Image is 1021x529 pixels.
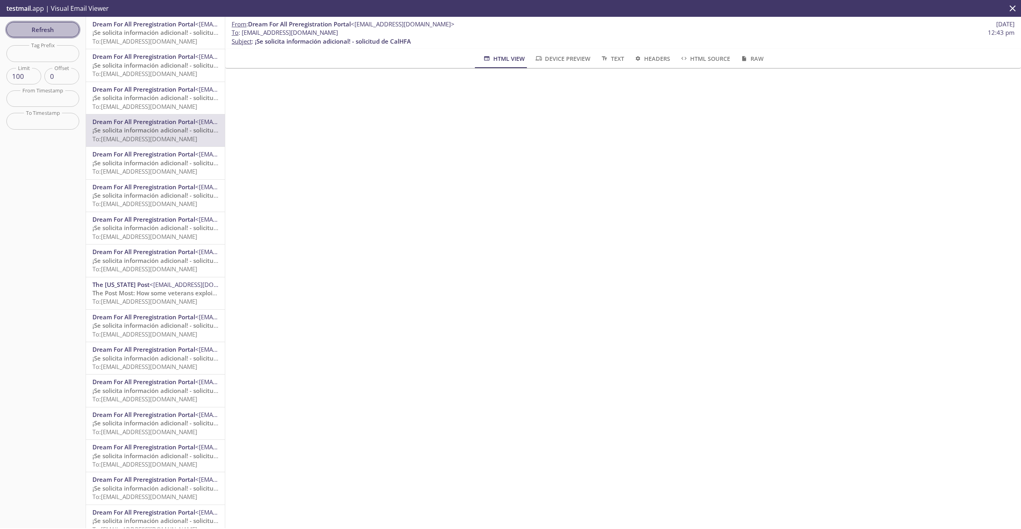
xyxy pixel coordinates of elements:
[195,215,299,223] span: <[EMAIL_ADDRESS][DOMAIN_NAME]>
[92,460,197,468] span: To: [EMAIL_ADDRESS][DOMAIN_NAME]
[195,475,299,483] span: <[EMAIL_ADDRESS][DOMAIN_NAME]>
[86,407,225,439] div: Dream For All Preregistration Portal<[EMAIL_ADDRESS][DOMAIN_NAME]>¡Se solicita información adicio...
[92,363,197,371] span: To: [EMAIL_ADDRESS][DOMAIN_NAME]
[92,159,248,167] span: ¡Se solicita información adicional! - solicitud de CalHFA
[92,224,248,232] span: ¡Se solicita información adicional! - solicitud de CalHFA
[92,428,197,436] span: To: [EMAIL_ADDRESS][DOMAIN_NAME]
[92,135,197,143] span: To: [EMAIL_ADDRESS][DOMAIN_NAME]
[92,232,197,240] span: To: [EMAIL_ADDRESS][DOMAIN_NAME]
[92,387,248,395] span: ¡Se solicita información adicional! - solicitud de CalHFA
[92,443,195,451] span: Dream For All Preregistration Portal
[92,281,150,289] span: The [US_STATE] Post
[232,28,338,37] span: : [EMAIL_ADDRESS][DOMAIN_NAME]
[92,419,248,427] span: ¡Se solicita información adicional! - solicitud de CalHFA
[92,289,342,297] span: The Post Most: How some veterans exploit $193 billion VA program, due to lax controls
[92,297,197,305] span: To: [EMAIL_ADDRESS][DOMAIN_NAME]
[248,20,351,28] span: Dream For All Preregistration Portal
[86,180,225,212] div: Dream For All Preregistration Portal<[EMAIL_ADDRESS][DOMAIN_NAME]>¡Se solicita información adicio...
[86,472,225,504] div: Dream For All Preregistration Portal<[EMAIL_ADDRESS][DOMAIN_NAME]>¡Se solicita información adicio...
[195,150,299,158] span: <[EMAIL_ADDRESS][DOMAIN_NAME]>
[195,118,299,126] span: <[EMAIL_ADDRESS][DOMAIN_NAME]>
[195,85,299,93] span: <[EMAIL_ADDRESS][DOMAIN_NAME]>
[92,475,195,483] span: Dream For All Preregistration Portal
[92,126,248,134] span: ¡Se solicita información adicional! - solicitud de CalHFA
[86,17,225,49] div: Dream For All Preregistration Portal<[EMAIL_ADDRESS][DOMAIN_NAME]>¡Se solicita información adicio...
[255,37,411,45] span: ¡Se solicita información adicional! - solicitud de CalHFA
[92,200,197,208] span: To: [EMAIL_ADDRESS][DOMAIN_NAME]
[232,28,1015,46] p: :
[634,54,670,64] span: Headers
[92,28,248,36] span: ¡Se solicita información adicional! - solicitud de CalHFA
[195,378,299,386] span: <[EMAIL_ADDRESS][DOMAIN_NAME]>
[92,37,197,45] span: To: [EMAIL_ADDRESS][DOMAIN_NAME]
[92,484,248,492] span: ¡Se solicita información adicional! - solicitud de CalHFA
[13,24,73,35] span: Refresh
[92,118,195,126] span: Dream For All Preregistration Portal
[86,342,225,374] div: Dream For All Preregistration Portal<[EMAIL_ADDRESS][DOMAIN_NAME]>¡Se solicita información adicio...
[232,28,238,36] span: To
[92,52,195,60] span: Dream For All Preregistration Portal
[92,493,197,501] span: To: [EMAIL_ADDRESS][DOMAIN_NAME]
[195,20,299,28] span: <[EMAIL_ADDRESS][DOMAIN_NAME]>
[92,395,197,403] span: To: [EMAIL_ADDRESS][DOMAIN_NAME]
[92,215,195,223] span: Dream For All Preregistration Portal
[92,70,197,78] span: To: [EMAIL_ADDRESS][DOMAIN_NAME]
[92,102,197,110] span: To: [EMAIL_ADDRESS][DOMAIN_NAME]
[92,256,248,264] span: ¡Se solicita información adicional! - solicitud de CalHFA
[92,354,248,362] span: ¡Se solicita información adicional! - solicitud de CalHFA
[86,277,225,309] div: The [US_STATE] Post<[EMAIL_ADDRESS][DOMAIN_NAME]>The Post Most: How some veterans exploit $193 bi...
[6,4,31,13] span: testmail
[92,321,248,329] span: ¡Se solicita información adicional! - solicitud de CalHFA
[92,150,195,158] span: Dream For All Preregistration Portal
[232,37,252,45] span: Subject
[92,345,195,353] span: Dream For All Preregistration Portal
[150,281,253,289] span: <[EMAIL_ADDRESS][DOMAIN_NAME]>
[232,20,454,28] span: :
[482,54,525,64] span: HTML View
[6,22,79,37] button: Refresh
[92,313,195,321] span: Dream For All Preregistration Portal
[195,345,299,353] span: <[EMAIL_ADDRESS][DOMAIN_NAME]>
[195,443,299,451] span: <[EMAIL_ADDRESS][DOMAIN_NAME]>
[92,85,195,93] span: Dream For All Preregistration Portal
[988,28,1015,37] span: 12:43 pm
[996,20,1015,28] span: [DATE]
[92,508,195,516] span: Dream For All Preregistration Portal
[86,114,225,146] div: Dream For All Preregistration Portal<[EMAIL_ADDRESS][DOMAIN_NAME]>¡Se solicita información adicio...
[92,191,248,199] span: ¡Se solicita información adicional! - solicitud de CalHFA
[92,265,197,273] span: To: [EMAIL_ADDRESS][DOMAIN_NAME]
[195,183,299,191] span: <[EMAIL_ADDRESS][DOMAIN_NAME]>
[232,20,246,28] span: From
[92,517,248,525] span: ¡Se solicita información adicional! - solicitud de CalHFA
[92,411,195,419] span: Dream For All Preregistration Portal
[195,508,299,516] span: <[EMAIL_ADDRESS][DOMAIN_NAME]>
[740,54,763,64] span: Raw
[86,440,225,472] div: Dream For All Preregistration Portal<[EMAIL_ADDRESS][DOMAIN_NAME]>¡Se solicita información adicio...
[92,330,197,338] span: To: [EMAIL_ADDRESS][DOMAIN_NAME]
[92,452,248,460] span: ¡Se solicita información adicional! - solicitud de CalHFA
[86,375,225,407] div: Dream For All Preregistration Portal<[EMAIL_ADDRESS][DOMAIN_NAME]>¡Se solicita información adicio...
[92,94,248,102] span: ¡Se solicita información adicional! - solicitud de CalHFA
[86,212,225,244] div: Dream For All Preregistration Portal<[EMAIL_ADDRESS][DOMAIN_NAME]>¡Se solicita información adicio...
[86,147,225,179] div: Dream For All Preregistration Portal<[EMAIL_ADDRESS][DOMAIN_NAME]>¡Se solicita información adicio...
[92,61,248,69] span: ¡Se solicita información adicional! - solicitud de CalHFA
[195,52,299,60] span: <[EMAIL_ADDRESS][DOMAIN_NAME]>
[535,54,591,64] span: Device Preview
[86,82,225,114] div: Dream For All Preregistration Portal<[EMAIL_ADDRESS][DOMAIN_NAME]>¡Se solicita información adicio...
[92,378,195,386] span: Dream For All Preregistration Portal
[195,313,299,321] span: <[EMAIL_ADDRESS][DOMAIN_NAME]>
[195,411,299,419] span: <[EMAIL_ADDRESS][DOMAIN_NAME]>
[92,167,197,175] span: To: [EMAIL_ADDRESS][DOMAIN_NAME]
[195,248,299,256] span: <[EMAIL_ADDRESS][DOMAIN_NAME]>
[680,54,730,64] span: HTML Source
[92,183,195,191] span: Dream For All Preregistration Portal
[351,20,454,28] span: <[EMAIL_ADDRESS][DOMAIN_NAME]>
[92,248,195,256] span: Dream For All Preregistration Portal
[600,54,624,64] span: Text
[86,49,225,81] div: Dream For All Preregistration Portal<[EMAIL_ADDRESS][DOMAIN_NAME]>¡Se solicita información adicio...
[92,20,195,28] span: Dream For All Preregistration Portal
[86,310,225,342] div: Dream For All Preregistration Portal<[EMAIL_ADDRESS][DOMAIN_NAME]>¡Se solicita información adicio...
[86,244,225,277] div: Dream For All Preregistration Portal<[EMAIL_ADDRESS][DOMAIN_NAME]>¡Se solicita información adicio...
